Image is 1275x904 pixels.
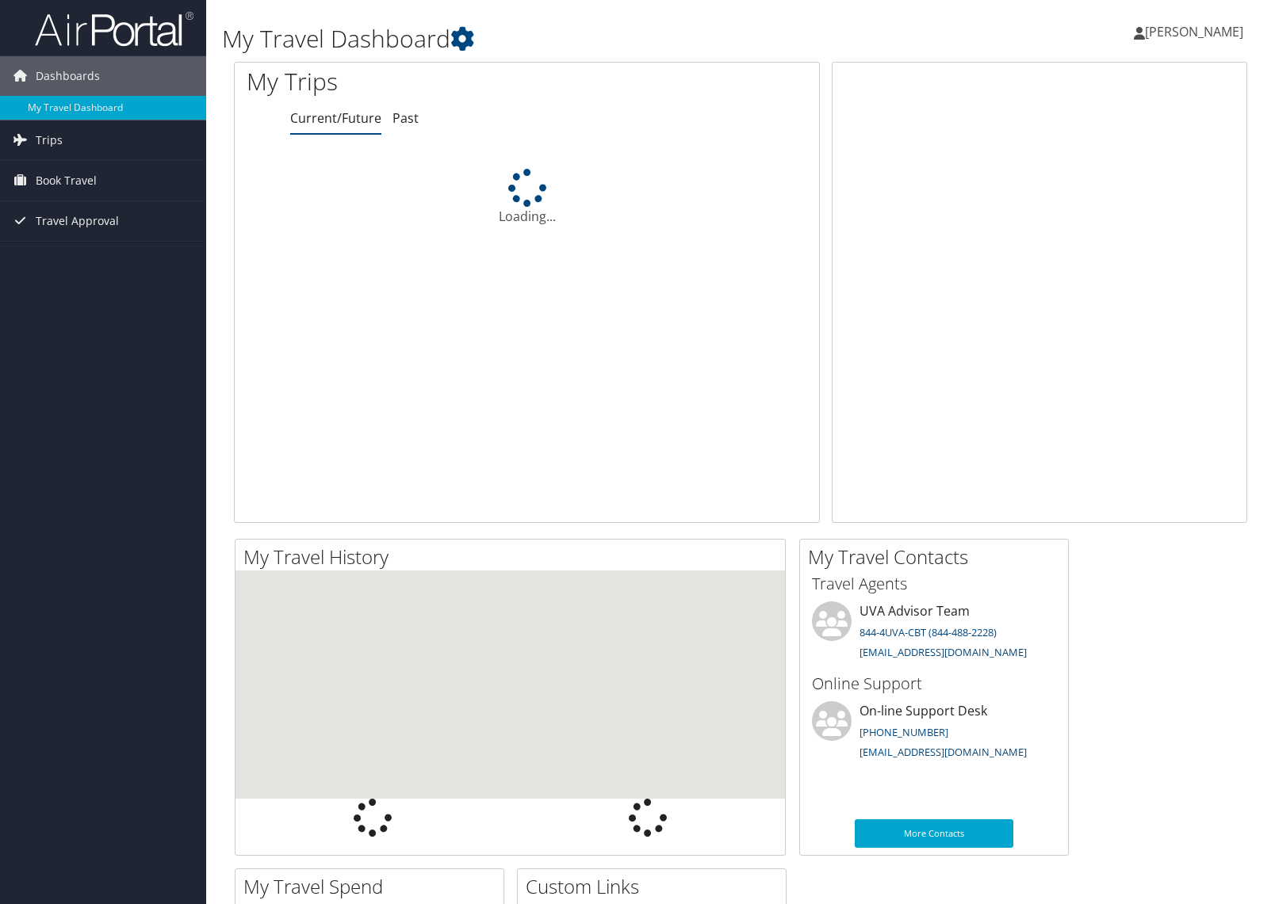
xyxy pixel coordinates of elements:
span: Travel Approval [36,201,119,241]
span: [PERSON_NAME] [1145,23,1243,40]
a: [PERSON_NAME] [1134,8,1259,55]
h3: Travel Agents [812,573,1056,595]
a: Current/Future [290,109,381,127]
span: Book Travel [36,161,97,200]
a: [EMAIL_ADDRESS][DOMAIN_NAME] [860,645,1027,659]
h2: My Travel Contacts [808,544,1068,570]
a: 844-4UVA-CBT (844-488-2228) [860,625,997,639]
a: [EMAIL_ADDRESS][DOMAIN_NAME] [860,745,1027,759]
a: More Contacts [855,819,1013,848]
h1: My Travel Dashboard [222,22,913,55]
h3: Online Support [812,673,1056,695]
div: Loading... [235,169,819,226]
img: airportal-logo.png [35,10,193,48]
span: Trips [36,120,63,160]
li: UVA Advisor Team [804,601,1064,666]
span: Dashboards [36,56,100,96]
a: Past [392,109,419,127]
h1: My Trips [247,65,564,98]
a: [PHONE_NUMBER] [860,725,948,739]
h2: My Travel Spend [243,873,503,900]
h2: My Travel History [243,544,785,570]
h2: Custom Links [526,873,786,900]
li: On-line Support Desk [804,701,1064,766]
